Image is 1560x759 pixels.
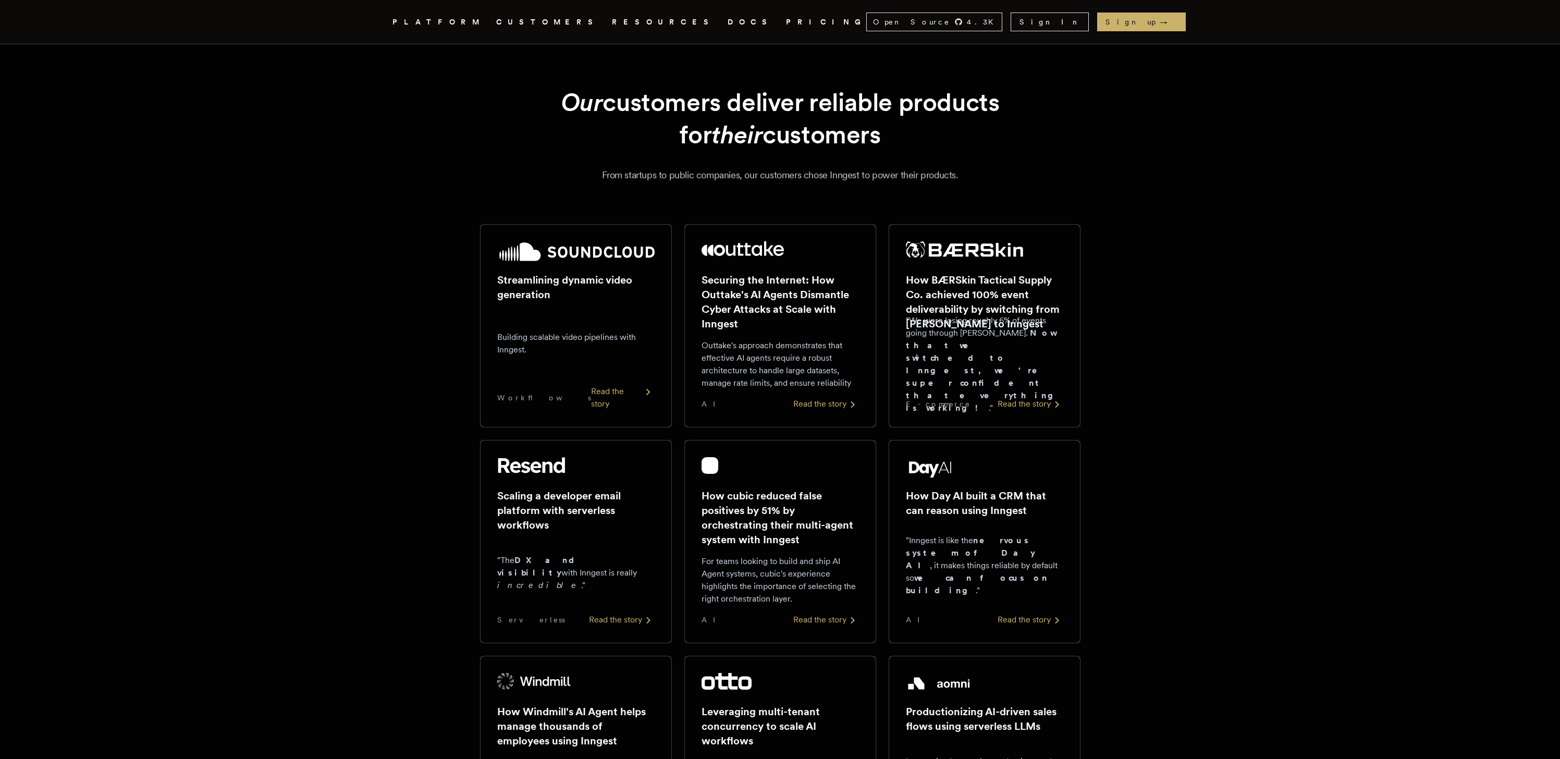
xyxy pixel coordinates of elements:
[702,241,784,256] img: Outtake
[906,488,1063,518] h2: How Day AI built a CRM that can reason using Inngest
[786,16,866,29] a: PRICING
[497,704,655,748] h2: How Windmill's AI Agent helps manage thousands of employees using Inngest
[405,168,1156,182] p: From startups to public companies, our customers chose Inngest to power their products.
[497,273,655,302] h2: Streamlining dynamic video generation
[906,704,1063,733] h2: Productionizing AI-driven sales flows using serverless LLMs
[612,16,715,29] button: RESOURCES
[906,241,1024,258] img: BÆRSkin Tactical Supply Co.
[496,16,599,29] a: CUSTOMERS
[728,16,773,29] a: DOCS
[889,224,1080,427] a: BÆRSkin Tactical Supply Co. logoHow BÆRSkin Tactical Supply Co. achieved 100% event deliverabilit...
[793,398,859,410] div: Read the story
[702,457,718,474] img: cubic
[1097,13,1186,31] a: Sign up
[497,331,655,356] p: Building scalable video pipelines with Inngest.
[1011,13,1089,31] a: Sign In
[497,554,655,592] p: "The with Inngest is really ."
[906,457,955,478] img: Day AI
[702,399,724,409] span: AI
[702,488,859,547] h2: How cubic reduced false positives by 51% by orchestrating their multi-agent system with Inngest
[497,615,565,625] span: Serverless
[684,440,876,643] a: cubic logoHow cubic reduced false positives by 51% by orchestrating their multi-agent system with...
[497,241,655,262] img: SoundCloud
[711,119,763,150] em: their
[497,393,591,403] span: Workflows
[392,16,484,29] button: PLATFORM
[906,399,971,409] span: E-commerce
[497,673,571,690] img: Windmill
[906,534,1063,597] p: "Inngest is like the , it makes things reliable by default so ."
[998,614,1063,626] div: Read the story
[702,673,752,690] img: Otto
[497,580,581,590] em: incredible
[906,314,1063,414] p: "We were losing roughly 6% of events going through [PERSON_NAME]. ."
[591,385,655,410] div: Read the story
[702,555,859,605] p: For teams looking to build and ship AI Agent systems, cubic's experience highlights the importanc...
[1160,17,1177,27] span: →
[561,87,603,117] em: Our
[505,86,1055,151] h1: customers deliver reliable products for customers
[998,398,1063,410] div: Read the story
[684,224,876,427] a: Outtake logoSecuring the Internet: How Outtake's AI Agents Dismantle Cyber Attacks at Scale with ...
[793,614,859,626] div: Read the story
[906,273,1063,331] h2: How BÆRSkin Tactical Supply Co. achieved 100% event deliverability by switching from [PERSON_NAME...
[906,573,1048,595] strong: we can focus on building
[967,17,1000,27] span: 4.3 K
[906,328,1061,413] strong: Now that we switched to Inngest, we're super confident that everything is working!
[702,704,859,748] h2: Leveraging multi-tenant concurrency to scale AI workflows
[906,535,1035,570] strong: nervous system of Day AI
[873,17,950,27] span: Open Source
[497,488,655,532] h2: Scaling a developer email platform with serverless workflows
[906,615,929,625] span: AI
[589,614,655,626] div: Read the story
[889,440,1080,643] a: Day AI logoHow Day AI built a CRM that can reason using Inngest"Inngest is like thenervous system...
[480,224,672,427] a: SoundCloud logoStreamlining dynamic video generationBuilding scalable video pipelines with Innges...
[702,273,859,331] h2: Securing the Internet: How Outtake's AI Agents Dismantle Cyber Attacks at Scale with Inngest
[480,440,672,643] a: Resend logoScaling a developer email platform with serverless workflows"TheDX and visibilitywith ...
[497,457,565,474] img: Resend
[906,673,972,694] img: Aomni
[702,615,724,625] span: AI
[497,555,583,578] strong: DX and visibility
[702,339,859,389] p: Outtake's approach demonstrates that effective AI agents require a robust architecture to handle ...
